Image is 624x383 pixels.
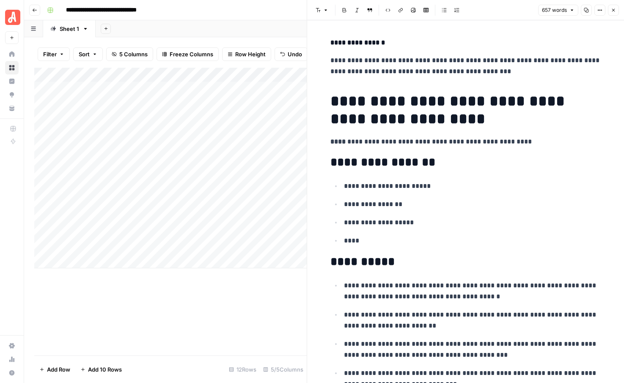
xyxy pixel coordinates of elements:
button: Row Height [222,47,271,61]
a: Your Data [5,102,19,115]
span: Filter [43,50,57,58]
span: 5 Columns [119,50,148,58]
a: Opportunities [5,88,19,102]
button: Undo [275,47,308,61]
span: Freeze Columns [170,50,213,58]
button: Freeze Columns [157,47,219,61]
button: Help + Support [5,366,19,380]
button: 5 Columns [106,47,153,61]
div: 12 Rows [225,363,260,376]
a: Insights [5,74,19,88]
button: Workspace: Angi [5,7,19,28]
div: 5/5 Columns [260,363,307,376]
span: Add Row [47,365,70,374]
div: Sheet 1 [60,25,79,33]
button: Add 10 Rows [75,363,127,376]
span: Undo [288,50,302,58]
a: Sheet 1 [43,20,96,37]
span: Sort [79,50,90,58]
button: Filter [38,47,70,61]
button: 657 words [538,5,578,16]
button: Add Row [34,363,75,376]
a: Usage [5,353,19,366]
a: Browse [5,61,19,74]
button: Sort [73,47,103,61]
a: Settings [5,339,19,353]
span: Add 10 Rows [88,365,122,374]
img: Angi Logo [5,10,20,25]
span: Row Height [235,50,266,58]
span: 657 words [542,6,567,14]
a: Home [5,47,19,61]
